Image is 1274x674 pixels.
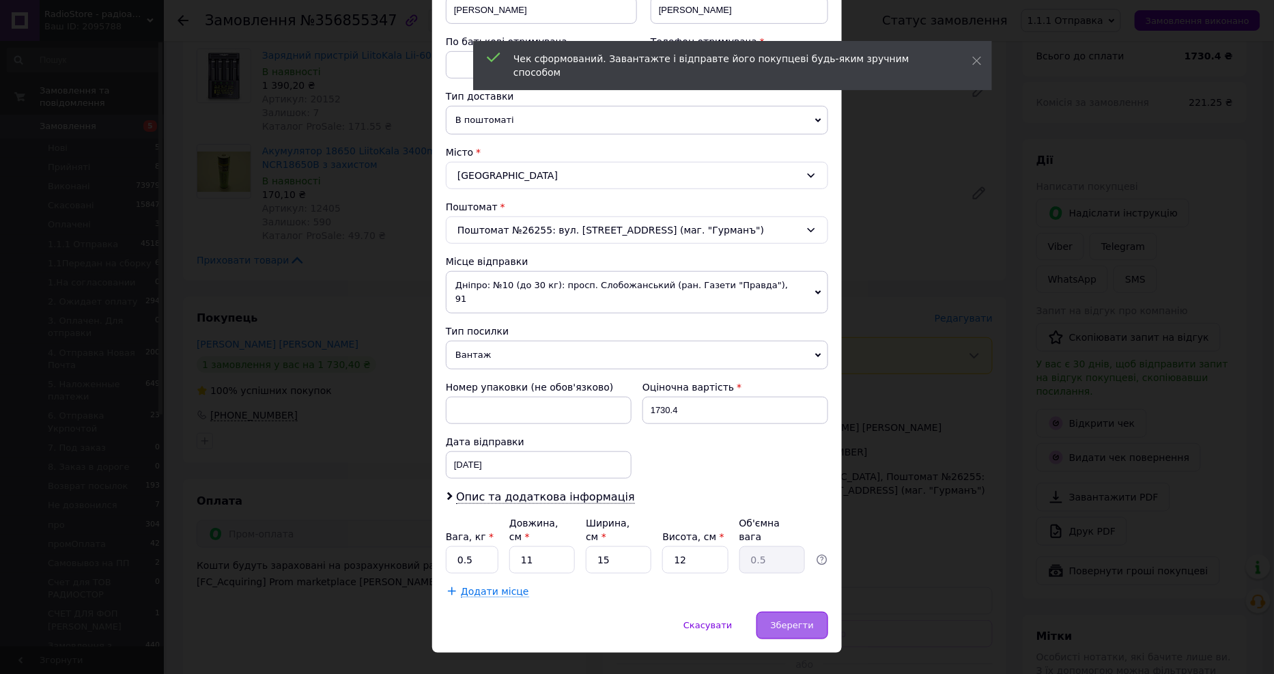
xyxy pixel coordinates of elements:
div: Поштомат №26255: вул. [STREET_ADDRESS] (маг. "Гурманъ") [446,216,828,244]
div: Оціночна вартість [642,380,828,394]
label: Висота, см [662,531,724,542]
span: Телефон отримувача [651,36,757,47]
div: Номер упаковки (не обов'язково) [446,380,632,394]
label: Довжина, см [509,518,558,542]
span: Тип посилки [446,326,509,337]
span: Скасувати [683,620,732,630]
span: По батькові отримувача [446,36,567,47]
span: Опис та додаткова інформація [456,490,635,504]
span: Вантаж [446,341,828,369]
span: Додати місце [461,586,529,598]
label: Ширина, см [586,518,629,542]
div: Дата відправки [446,435,632,449]
label: Вага, кг [446,531,494,542]
div: Чек сформований. Завантажте і відправте його покупцеві будь-яким зручним способом [513,52,938,79]
span: Тип доставки [446,91,514,102]
span: В поштоматі [446,106,828,135]
div: [GEOGRAPHIC_DATA] [446,162,828,189]
span: Дніпро: №10 (до 30 кг): просп. Слобожанський (ран. Газети "Правда"), 91 [446,271,828,313]
span: Місце відправки [446,256,528,267]
div: Поштомат [446,200,828,214]
div: Місто [446,145,828,159]
span: Зберегти [771,620,814,630]
div: Об'ємна вага [739,516,805,544]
